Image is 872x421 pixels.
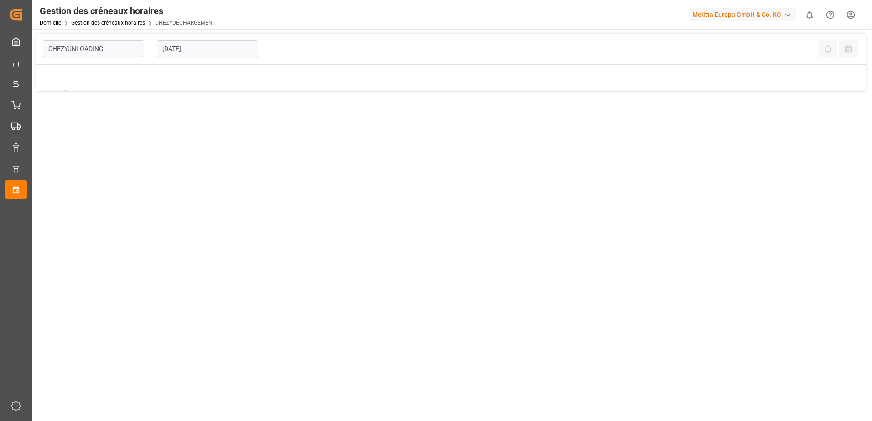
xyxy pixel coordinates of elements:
button: Centre d’aide [820,5,841,25]
a: Gestion des créneaux horaires [71,20,145,26]
font: Melitta Europa GmbH & Co. KG [692,10,781,20]
div: Gestion des créneaux horaires [40,4,216,18]
input: JJ-MM-AAAA [157,40,258,57]
button: Afficher 0 nouvelles notifications [799,5,820,25]
a: Domicile [40,20,61,26]
button: Melitta Europa GmbH & Co. KG [689,6,799,23]
input: Type à rechercher/sélectionner [43,40,144,57]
